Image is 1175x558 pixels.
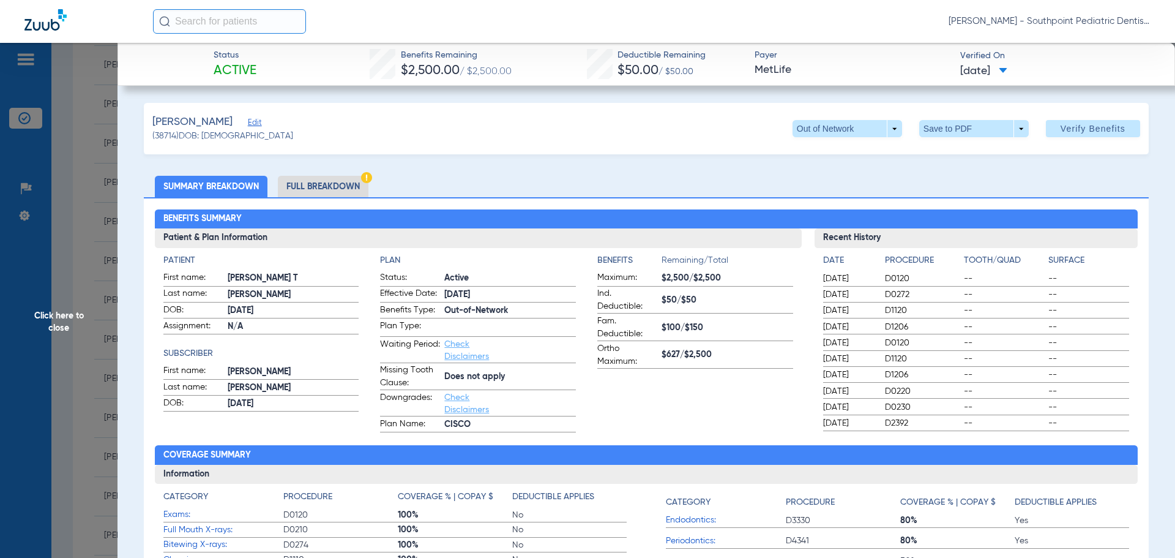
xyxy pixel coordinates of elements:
[163,364,223,379] span: First name:
[163,254,359,267] app-breakdown-title: Patient
[444,393,489,414] a: Check Disclaimers
[662,254,793,271] span: Remaining/Total
[919,120,1029,137] button: Save to PDF
[885,321,960,333] span: D1206
[155,176,267,197] li: Summary Breakdown
[885,254,960,271] app-breakdown-title: Procedure
[597,254,662,267] h4: Benefits
[597,254,662,271] app-breakdown-title: Benefits
[283,491,332,503] h4: Procedure
[152,115,233,130] span: [PERSON_NAME]
[885,417,960,429] span: D2392
[24,9,67,31] img: Zuub Logo
[1048,254,1129,271] app-breakdown-title: Surface
[823,401,875,413] span: [DATE]
[823,369,875,381] span: [DATE]
[228,382,359,394] span: [PERSON_NAME]
[885,353,960,365] span: D1120
[666,535,786,548] span: Periodontics:
[1046,120,1140,137] button: Verify Benefits
[823,417,875,429] span: [DATE]
[964,417,1045,429] span: --
[964,304,1045,317] span: --
[155,228,802,248] h3: Patient & Plan Information
[1015,535,1129,547] span: Yes
[214,62,256,80] span: Active
[380,364,440,390] span: Missing Tooth Clause:
[786,496,835,509] h4: Procedure
[228,288,359,301] span: [PERSON_NAME]
[949,15,1151,28] span: [PERSON_NAME] - Southpoint Pediatric Dentistry
[1114,499,1175,558] iframe: Chat Widget
[793,120,902,137] button: Out of Network
[964,369,1045,381] span: --
[662,294,793,307] span: $50/$50
[153,9,306,34] input: Search for patients
[1048,337,1129,349] span: --
[512,539,627,551] span: No
[885,304,960,317] span: D1120
[380,254,576,267] h4: Plan
[823,273,875,285] span: [DATE]
[617,49,706,62] span: Deductible Remaining
[1048,254,1129,267] h4: Surface
[163,508,283,521] span: Exams:
[380,338,440,363] span: Waiting Period:
[155,209,1138,229] h2: Benefits Summary
[283,539,398,551] span: D0274
[885,369,960,381] span: D1206
[163,538,283,551] span: Bitewing X-rays:
[755,62,950,78] span: MetLife
[786,491,900,513] app-breakdown-title: Procedure
[380,418,440,432] span: Plan Name:
[786,535,900,547] span: D4341
[964,254,1045,267] h4: Tooth/Quad
[214,49,256,62] span: Status
[823,321,875,333] span: [DATE]
[398,524,512,536] span: 100%
[398,539,512,551] span: 100%
[398,491,512,508] app-breakdown-title: Coverage % | Copay $
[512,524,627,536] span: No
[815,228,1138,248] h3: Recent History
[163,320,223,334] span: Assignment:
[1048,288,1129,301] span: --
[885,401,960,413] span: D0230
[964,273,1045,285] span: --
[823,254,875,271] app-breakdown-title: Date
[666,491,786,513] app-breakdown-title: Category
[444,418,576,431] span: CISCO
[163,347,359,360] h4: Subscriber
[658,67,693,76] span: / $50.00
[460,67,512,77] span: / $2,500.00
[823,385,875,398] span: [DATE]
[163,304,223,319] span: DOB:
[398,491,493,503] h4: Coverage % | Copay $
[666,496,711,509] h4: Category
[380,271,440,286] span: Status:
[960,50,1155,62] span: Verified On
[444,272,576,285] span: Active
[228,398,359,410] span: [DATE]
[823,288,875,301] span: [DATE]
[444,288,576,301] span: [DATE]
[163,381,223,396] span: Last name:
[885,288,960,301] span: D0272
[163,491,283,508] app-breakdown-title: Category
[159,16,170,27] img: Search Icon
[960,64,1007,79] span: [DATE]
[662,272,793,285] span: $2,500/$2,500
[444,371,576,383] span: Does not apply
[885,254,960,267] h4: Procedure
[380,391,440,416] span: Downgrades:
[900,496,996,509] h4: Coverage % | Copay $
[823,254,875,267] h4: Date
[964,385,1045,398] span: --
[380,320,440,336] span: Plan Type:
[444,304,576,317] span: Out-of-Network
[617,64,658,77] span: $50.00
[380,304,440,319] span: Benefits Type:
[163,491,208,503] h4: Category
